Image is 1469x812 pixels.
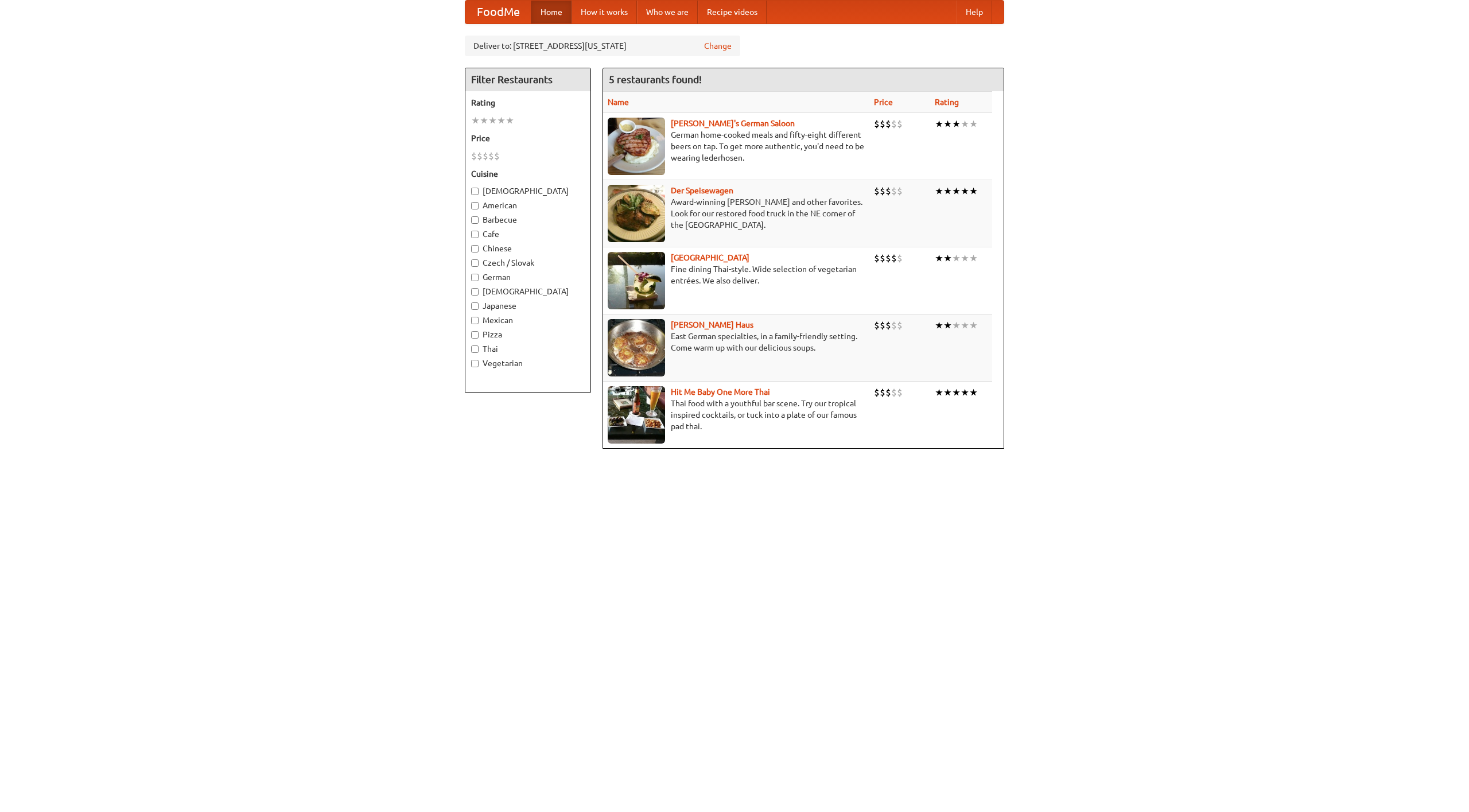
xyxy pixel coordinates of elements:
label: American [471,200,585,211]
input: German [471,274,479,281]
p: Award-winning [PERSON_NAME] and other favorites. Look for our restored food truck in the NE corne... [608,196,865,231]
input: Czech / Slovak [471,259,479,267]
p: Fine dining Thai-style. Wide selection of vegetarian entrées. We also deliver. [608,263,865,286]
li: $ [874,185,880,197]
a: [GEOGRAPHIC_DATA] [671,253,749,262]
label: German [471,271,585,283]
li: $ [891,319,897,332]
li: ★ [935,118,943,130]
img: satay.jpg [608,252,665,309]
a: Name [608,98,629,107]
li: $ [891,118,897,130]
input: Cafe [471,231,479,238]
label: Mexican [471,314,585,326]
li: ★ [952,185,961,197]
h5: Cuisine [471,168,585,180]
a: Price [874,98,893,107]
input: Vegetarian [471,360,479,367]
a: [PERSON_NAME]'s German Saloon [671,119,795,128]
img: speisewagen.jpg [608,185,665,242]
input: Barbecue [471,216,479,224]
a: [PERSON_NAME] Haus [671,320,753,329]
li: ★ [952,319,961,332]
p: German home-cooked meals and fifty-eight different beers on tap. To get more authentic, you'd nee... [608,129,865,164]
li: ★ [952,386,961,399]
li: ★ [969,185,978,197]
li: ★ [471,114,480,127]
div: Deliver to: [STREET_ADDRESS][US_STATE] [465,36,740,56]
li: $ [897,252,903,265]
li: $ [874,319,880,332]
li: ★ [961,386,969,399]
li: ★ [935,252,943,265]
li: ★ [961,319,969,332]
ng-pluralize: 5 restaurants found! [609,74,702,85]
li: $ [874,386,880,399]
li: $ [897,118,903,130]
li: $ [471,150,477,162]
label: Cafe [471,228,585,240]
li: $ [885,252,891,265]
p: East German specialties, in a family-friendly setting. Come warm up with our delicious soups. [608,331,865,353]
a: Rating [935,98,959,107]
li: $ [891,386,897,399]
li: $ [477,150,483,162]
input: Thai [471,345,479,353]
li: $ [494,150,500,162]
label: [DEMOGRAPHIC_DATA] [471,286,585,297]
li: ★ [969,386,978,399]
li: $ [880,386,885,399]
h4: Filter Restaurants [465,68,590,91]
li: ★ [943,386,952,399]
li: ★ [969,118,978,130]
li: ★ [480,114,488,127]
b: Der Speisewagen [671,186,733,195]
label: Vegetarian [471,358,585,369]
a: Who we are [637,1,698,24]
h5: Rating [471,97,585,108]
li: ★ [943,252,952,265]
p: Thai food with a youthful bar scene. Try our tropical inspired cocktails, or tuck into a plate of... [608,398,865,432]
li: ★ [969,252,978,265]
li: ★ [961,118,969,130]
li: $ [874,118,880,130]
a: Hit Me Baby One More Thai [671,387,770,397]
a: FoodMe [465,1,531,24]
li: $ [880,185,885,197]
li: $ [891,185,897,197]
input: Chinese [471,245,479,252]
input: [DEMOGRAPHIC_DATA] [471,288,479,296]
label: [DEMOGRAPHIC_DATA] [471,185,585,197]
a: Recipe videos [698,1,767,24]
li: $ [897,319,903,332]
li: $ [897,386,903,399]
li: ★ [506,114,514,127]
li: ★ [952,252,961,265]
label: Japanese [471,300,585,312]
label: Chinese [471,243,585,254]
input: Japanese [471,302,479,310]
h5: Price [471,133,585,144]
input: American [471,202,479,209]
li: $ [885,118,891,130]
label: Thai [471,343,585,355]
a: How it works [572,1,637,24]
img: babythai.jpg [608,386,665,444]
li: ★ [943,319,952,332]
li: $ [483,150,488,162]
li: $ [891,252,897,265]
a: Home [531,1,572,24]
li: $ [885,319,891,332]
label: Barbecue [471,214,585,226]
li: ★ [943,185,952,197]
li: ★ [935,386,943,399]
input: [DEMOGRAPHIC_DATA] [471,188,479,195]
input: Pizza [471,331,479,339]
label: Czech / Slovak [471,257,585,269]
li: ★ [497,114,506,127]
img: kohlhaus.jpg [608,319,665,376]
